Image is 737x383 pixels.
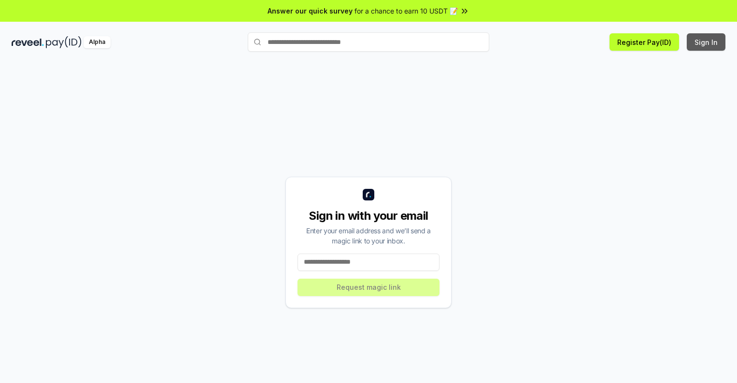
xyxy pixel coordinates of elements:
[363,189,374,200] img: logo_small
[268,6,353,16] span: Answer our quick survey
[84,36,111,48] div: Alpha
[12,36,44,48] img: reveel_dark
[354,6,458,16] span: for a chance to earn 10 USDT 📝
[298,208,439,224] div: Sign in with your email
[298,226,439,246] div: Enter your email address and we’ll send a magic link to your inbox.
[687,33,725,51] button: Sign In
[609,33,679,51] button: Register Pay(ID)
[46,36,82,48] img: pay_id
